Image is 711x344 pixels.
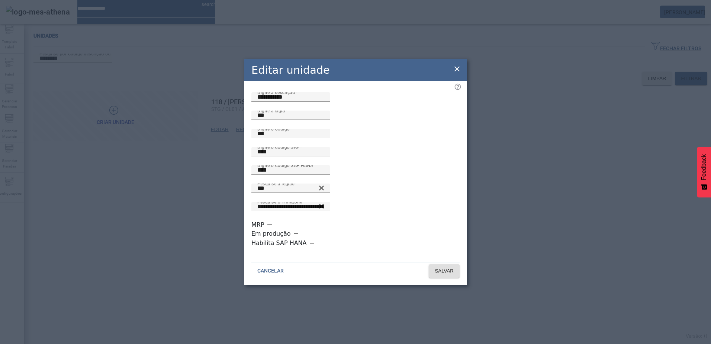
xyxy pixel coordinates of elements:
[257,184,324,193] input: Number
[251,239,308,248] label: Habilita SAP HANA
[257,267,284,275] span: CANCELAR
[257,181,295,186] mat-label: Pesquise a região
[429,264,460,278] button: SALVAR
[251,220,266,229] label: MRP
[697,147,711,197] button: Feedback - Mostrar pesquisa
[257,108,285,113] mat-label: Digite a sigla
[257,163,313,168] mat-label: Digite o Código SAP HANA
[701,154,707,180] span: Feedback
[251,229,292,238] label: Em produção
[257,202,324,211] input: Number
[257,199,302,204] mat-label: Pesquise o Timezone
[251,62,330,78] h2: Editar unidade
[435,267,454,275] span: SALVAR
[257,126,290,131] mat-label: Digite o Código
[257,144,300,150] mat-label: Digite o Código SAP
[251,264,290,278] button: CANCELAR
[257,90,295,95] mat-label: Digite a descrição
